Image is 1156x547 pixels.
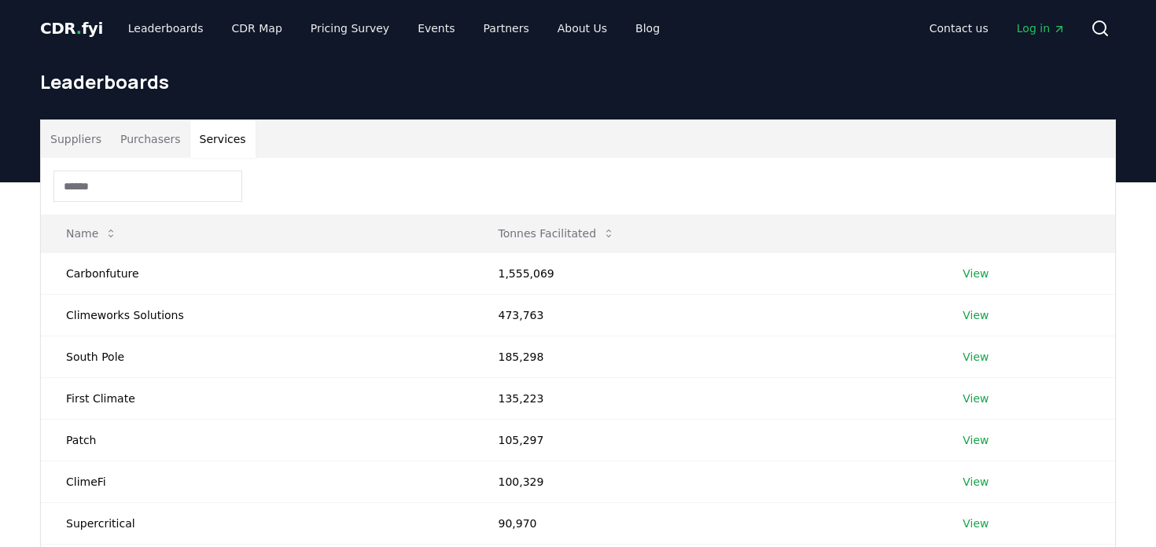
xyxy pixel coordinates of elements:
a: View [963,432,988,448]
a: Partners [471,14,542,42]
td: 105,297 [473,419,937,461]
span: . [76,19,82,38]
a: CDR.fyi [40,17,103,39]
td: 100,329 [473,461,937,502]
a: View [963,266,988,281]
h1: Leaderboards [40,69,1116,94]
td: 90,970 [473,502,937,544]
a: View [963,516,988,531]
td: South Pole [41,336,473,377]
a: View [963,474,988,490]
button: Purchasers [111,120,190,158]
a: View [963,391,988,406]
a: Pricing Survey [298,14,402,42]
nav: Main [116,14,672,42]
td: Carbonfuture [41,252,473,294]
button: Name [53,218,130,249]
button: Services [190,120,256,158]
nav: Main [917,14,1078,42]
td: First Climate [41,377,473,419]
td: Patch [41,419,473,461]
a: View [963,349,988,365]
a: Contact us [917,14,1001,42]
button: Tonnes Facilitated [485,218,628,249]
span: CDR fyi [40,19,103,38]
a: Blog [623,14,672,42]
button: Suppliers [41,120,111,158]
td: Climeworks Solutions [41,294,473,336]
a: Events [405,14,467,42]
a: CDR Map [219,14,295,42]
td: 135,223 [473,377,937,419]
td: Supercritical [41,502,473,544]
a: Log in [1004,14,1078,42]
span: Log in [1017,20,1066,36]
a: Leaderboards [116,14,216,42]
td: 1,555,069 [473,252,937,294]
a: About Us [545,14,620,42]
td: 473,763 [473,294,937,336]
td: ClimeFi [41,461,473,502]
td: 185,298 [473,336,937,377]
a: View [963,307,988,323]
